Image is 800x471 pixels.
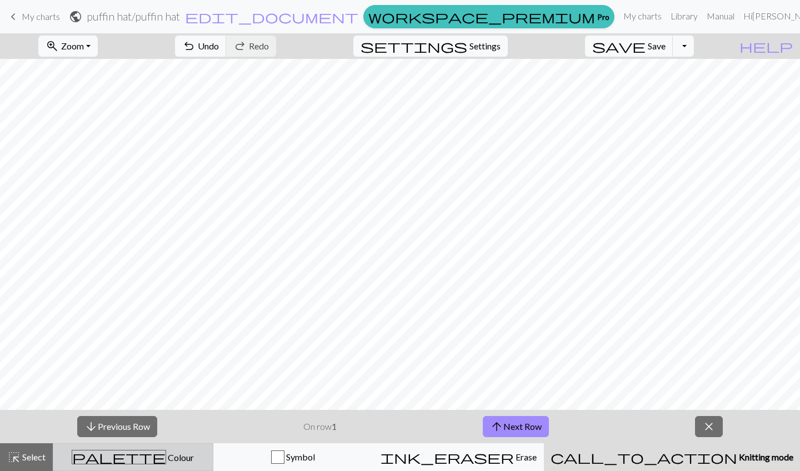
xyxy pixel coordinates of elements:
a: My charts [619,5,666,27]
span: keyboard_arrow_left [7,9,20,24]
span: save [592,38,646,54]
p: On row [303,420,337,433]
button: Symbol [213,443,374,471]
span: workspace_premium [368,9,595,24]
span: Select [21,452,46,462]
a: Manual [702,5,739,27]
span: Colour [166,452,194,463]
span: Undo [198,41,219,51]
span: help [739,38,793,54]
span: zoom_in [46,38,59,54]
span: Symbol [284,452,315,462]
span: Knitting mode [737,452,793,462]
button: Zoom [38,36,98,57]
span: edit_document [185,9,358,24]
span: public [69,9,82,24]
i: Settings [361,39,467,53]
span: settings [361,38,467,54]
a: Pro [363,5,614,28]
button: SettingsSettings [353,36,508,57]
span: Save [648,41,666,51]
button: Erase [373,443,544,471]
button: Next Row [483,416,549,437]
span: undo [182,38,196,54]
span: My charts [22,11,60,22]
button: Save [585,36,673,57]
button: Colour [53,443,213,471]
button: Undo [175,36,227,57]
span: close [702,419,716,434]
a: Library [666,5,702,27]
span: arrow_downward [84,419,98,434]
a: My charts [7,7,60,26]
span: Zoom [61,41,84,51]
span: ink_eraser [381,449,514,465]
button: Previous Row [77,416,157,437]
button: Knitting mode [544,443,800,471]
span: Settings [469,39,501,53]
span: arrow_upward [490,419,503,434]
span: Erase [514,452,537,462]
h2: puffin hat / puffin hat [87,10,180,23]
span: call_to_action [551,449,737,465]
span: palette [72,449,166,465]
strong: 1 [332,421,337,432]
span: highlight_alt [7,449,21,465]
